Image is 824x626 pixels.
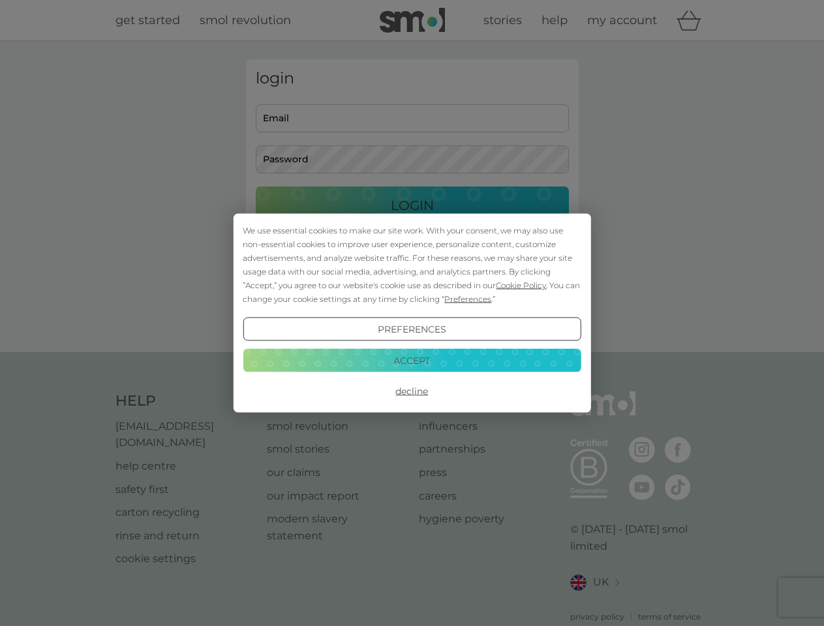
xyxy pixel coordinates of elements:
[444,294,491,304] span: Preferences
[243,348,581,372] button: Accept
[243,380,581,403] button: Decline
[496,280,546,290] span: Cookie Policy
[243,318,581,341] button: Preferences
[243,224,581,306] div: We use essential cookies to make our site work. With your consent, we may also use non-essential ...
[233,214,590,413] div: Cookie Consent Prompt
